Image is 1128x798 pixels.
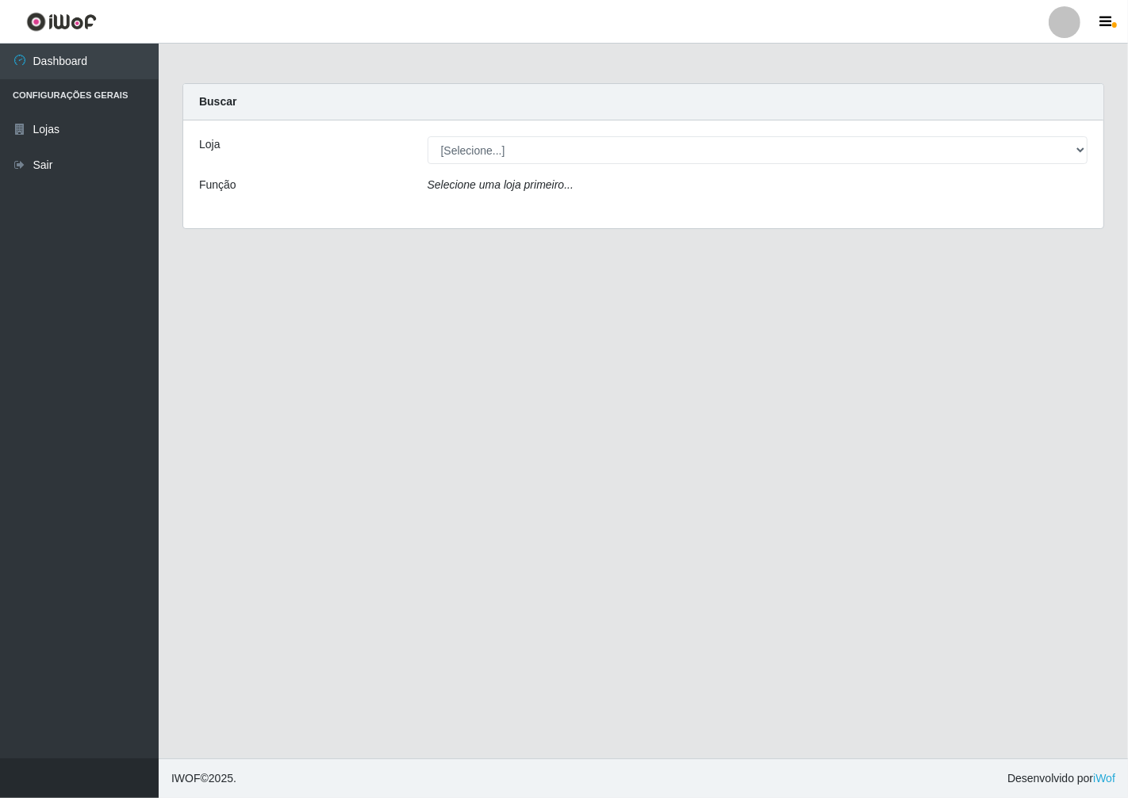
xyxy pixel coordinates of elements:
[199,95,236,108] strong: Buscar
[171,770,236,787] span: © 2025 .
[199,177,236,193] label: Função
[26,12,97,32] img: CoreUI Logo
[428,178,574,191] i: Selecione uma loja primeiro...
[171,772,201,785] span: IWOF
[1007,770,1115,787] span: Desenvolvido por
[1093,772,1115,785] a: iWof
[199,136,220,153] label: Loja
